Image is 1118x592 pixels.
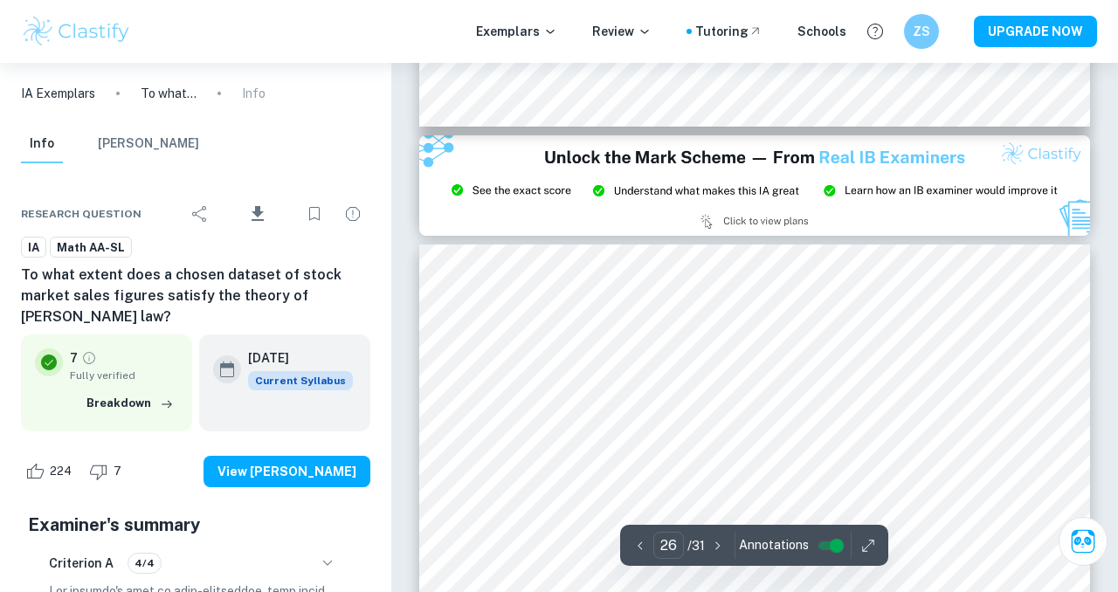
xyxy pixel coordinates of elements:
[248,348,339,368] h6: [DATE]
[28,512,363,538] h5: Examiner's summary
[104,463,131,480] span: 7
[21,206,141,222] span: Research question
[1059,517,1108,566] button: Ask Clai
[183,196,217,231] div: Share
[40,463,81,480] span: 224
[797,22,846,41] a: Schools
[70,348,78,368] p: 7
[98,125,199,163] button: [PERSON_NAME]
[248,371,353,390] span: Current Syllabus
[248,371,353,390] div: This exemplar is based on the current syllabus. Feel free to refer to it for inspiration/ideas wh...
[21,84,95,103] a: IA Exemplars
[242,84,266,103] p: Info
[21,125,63,163] button: Info
[21,14,132,49] img: Clastify logo
[51,239,131,257] span: Math AA-SL
[82,390,178,416] button: Breakdown
[21,458,81,485] div: Like
[335,196,370,231] div: Report issue
[904,14,939,49] button: ZS
[70,368,178,383] span: Fully verified
[974,16,1097,47] button: UPGRADE NOW
[21,237,46,258] a: IA
[592,22,652,41] p: Review
[739,536,809,554] span: Annotations
[912,22,932,41] h6: ZS
[50,237,132,258] a: Math AA-SL
[141,84,197,103] p: To what extent does a chosen dataset of stock market sales figures satisfy the theory of [PERSON_...
[128,555,161,571] span: 4/4
[419,135,1090,236] img: Ad
[204,456,370,487] button: View [PERSON_NAME]
[21,265,370,327] h6: To what extent does a chosen dataset of stock market sales figures satisfy the theory of [PERSON_...
[49,554,114,573] h6: Criterion A
[476,22,557,41] p: Exemplars
[695,22,763,41] a: Tutoring
[22,239,45,257] span: IA
[687,536,705,555] p: / 31
[221,191,293,237] div: Download
[860,17,890,46] button: Help and Feedback
[81,350,97,366] a: Grade fully verified
[297,196,332,231] div: Bookmark
[85,458,131,485] div: Dislike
